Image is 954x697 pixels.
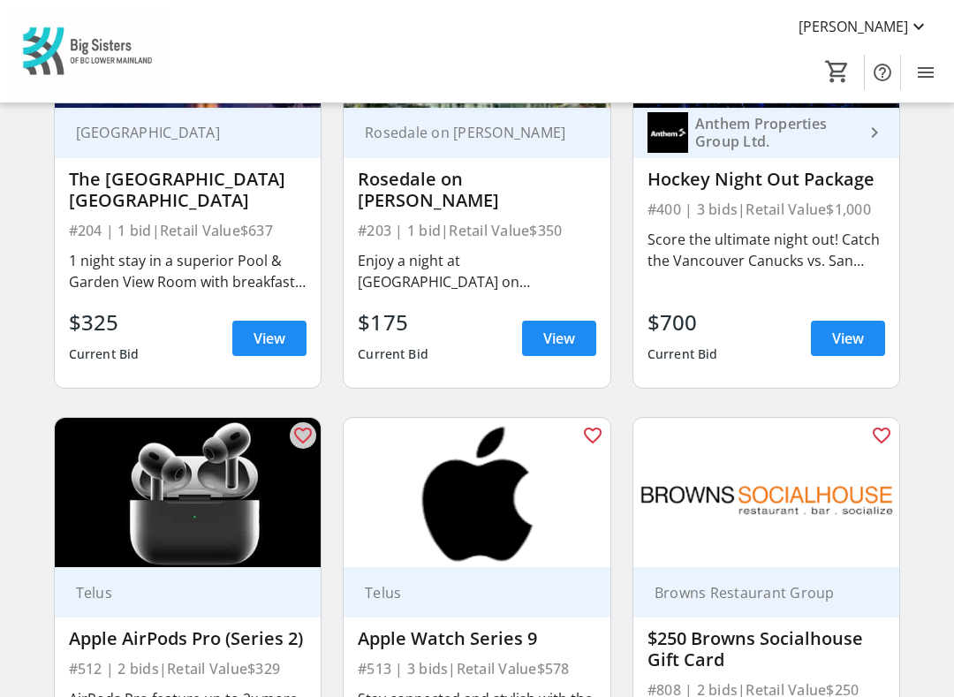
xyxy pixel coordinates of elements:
[784,12,943,41] button: [PERSON_NAME]
[358,124,575,141] div: Rosedale on [PERSON_NAME]
[633,418,900,568] img: $250 Browns Socialhouse Gift Card
[811,321,885,356] a: View
[69,656,307,681] div: #512 | 2 bids | Retail Value $329
[69,169,307,211] div: The [GEOGRAPHIC_DATA] [GEOGRAPHIC_DATA]
[69,218,307,243] div: #204 | 1 bid | Retail Value $637
[647,112,688,153] img: Anthem Properties Group Ltd.
[292,425,314,446] mat-icon: favorite_outline
[69,628,307,649] div: Apple AirPods Pro (Series 2)
[543,328,575,349] span: View
[522,321,596,356] a: View
[358,338,428,370] div: Current Bid
[582,425,603,446] mat-icon: favorite_outline
[832,328,864,349] span: View
[358,169,596,211] div: Rosedale on [PERSON_NAME]
[688,115,865,150] div: Anthem Properties Group Ltd.
[69,307,140,338] div: $325
[647,338,718,370] div: Current Bid
[358,218,596,243] div: #203 | 1 bid | Retail Value $350
[647,229,886,271] div: Score the ultimate night out! Catch the Vancouver Canucks vs. San [PERSON_NAME] Sharks from premi...
[55,418,322,568] img: Apple AirPods Pro (Series 2)
[647,584,865,602] div: Browns Restaurant Group
[647,628,886,670] div: $250 Browns Socialhouse Gift Card
[864,122,885,143] mat-icon: keyboard_arrow_right
[633,108,900,158] a: Anthem Properties Group Ltd.Anthem Properties Group Ltd.
[254,328,285,349] span: View
[344,418,610,568] img: Apple Watch Series 9
[69,338,140,370] div: Current Bid
[232,321,307,356] a: View
[69,124,286,141] div: [GEOGRAPHIC_DATA]
[865,55,900,90] button: Help
[647,307,718,338] div: $700
[647,197,886,222] div: #400 | 3 bids | Retail Value $1,000
[799,16,908,37] span: [PERSON_NAME]
[871,425,892,446] mat-icon: favorite_outline
[69,250,307,292] div: 1 night stay in a superior Pool & Garden View Room with breakfast for 2 and overnight self-parking
[11,7,168,95] img: Big Sisters of BC Lower Mainland's Logo
[821,56,853,87] button: Cart
[647,169,886,190] div: Hockey Night Out Package
[358,656,596,681] div: #513 | 3 bids | Retail Value $578
[358,307,428,338] div: $175
[69,584,286,602] div: Telus
[908,55,943,90] button: Menu
[358,584,575,602] div: Telus
[358,628,596,649] div: Apple Watch Series 9
[358,250,596,292] div: Enjoy a night at [GEOGRAPHIC_DATA] on [PERSON_NAME]. One-night stay for two people in a One-Bedro...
